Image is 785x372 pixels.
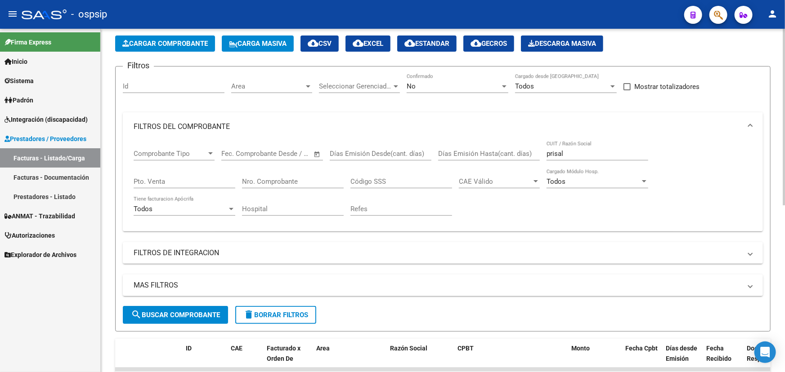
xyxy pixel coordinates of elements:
button: Estandar [397,35,457,52]
app-download-masive: Descarga masiva de comprobantes (adjuntos) [521,35,603,52]
mat-icon: delete [243,309,254,320]
button: CSV [301,35,339,52]
span: Area [231,82,304,90]
button: Carga Masiva [222,35,294,52]
span: Integración (discapacidad) [4,115,88,124]
button: Descarga Masiva [521,35,603,52]
span: Seleccionar Gerenciador [319,82,392,90]
span: - ospsip [71,4,107,24]
span: CAE [231,345,242,352]
span: ANMAT - Trazabilidad [4,211,75,221]
span: Explorador de Archivos [4,250,76,260]
span: Comprobante Tipo [134,150,206,158]
h3: Filtros [123,59,154,72]
mat-expansion-panel-header: FILTROS DEL COMPROBANTE [123,112,763,141]
mat-icon: cloud_download [353,38,363,49]
span: Autorizaciones [4,230,55,240]
button: Gecros [463,35,514,52]
span: Todos [547,177,565,186]
mat-panel-title: FILTROS DE INTEGRACION [134,248,741,258]
mat-icon: cloud_download [308,38,318,49]
mat-icon: menu [7,9,18,19]
span: Cargar Comprobante [122,40,208,48]
span: Prestadores / Proveedores [4,134,86,144]
span: Descarga Masiva [528,40,596,48]
mat-panel-title: MAS FILTROS [134,280,741,290]
input: Fecha fin [266,150,310,158]
span: Estandar [404,40,449,48]
span: CPBT [458,345,474,352]
span: Facturado x Orden De [267,345,301,362]
div: Open Intercom Messenger [754,341,776,363]
button: Buscar Comprobante [123,306,228,324]
button: EXCEL [345,35,390,52]
span: Padrón [4,95,33,105]
span: Fecha Cpbt [625,345,658,352]
span: Inicio [4,57,27,66]
span: Carga Masiva [229,40,287,48]
span: Días desde Emisión [666,345,697,362]
span: Gecros [471,40,507,48]
span: CSV [308,40,332,48]
mat-panel-title: FILTROS DEL COMPROBANTE [134,122,741,132]
span: EXCEL [353,40,383,48]
button: Borrar Filtros [235,306,316,324]
span: Monto [571,345,590,352]
div: FILTROS DEL COMPROBANTE [123,141,763,231]
button: Open calendar [312,149,323,159]
mat-icon: search [131,309,142,320]
span: Sistema [4,76,34,86]
span: Fecha Recibido [706,345,731,362]
mat-icon: person [767,9,778,19]
span: ID [186,345,192,352]
mat-icon: cloud_download [471,38,481,49]
span: Mostrar totalizadores [634,81,700,92]
span: Buscar Comprobante [131,311,220,319]
input: Fecha inicio [221,150,258,158]
span: Borrar Filtros [243,311,308,319]
span: CAE Válido [459,177,532,186]
mat-expansion-panel-header: FILTROS DE INTEGRACION [123,242,763,264]
mat-icon: cloud_download [404,38,415,49]
span: Todos [134,205,153,213]
span: No [407,82,416,90]
span: Firma Express [4,37,51,47]
span: Todos [515,82,534,90]
mat-expansion-panel-header: MAS FILTROS [123,275,763,296]
span: Area [316,345,330,352]
button: Cargar Comprobante [115,35,215,52]
span: Razón Social [390,345,427,352]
